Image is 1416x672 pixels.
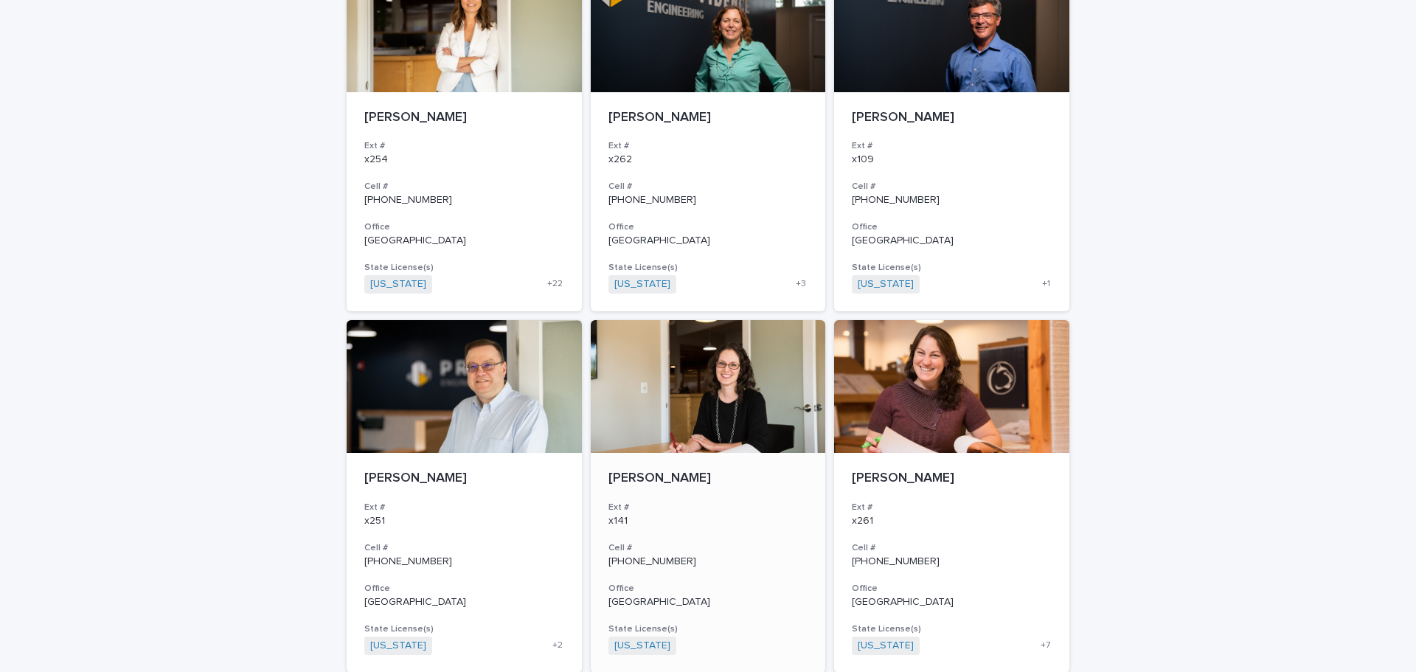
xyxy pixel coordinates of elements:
h3: Cell # [364,181,564,193]
h3: Ext # [852,140,1052,152]
a: [US_STATE] [858,640,914,652]
a: [US_STATE] [614,278,670,291]
h3: Ext # [364,140,564,152]
p: [GEOGRAPHIC_DATA] [364,596,564,609]
h3: Cell # [852,542,1052,554]
a: x254 [364,154,388,164]
a: x109 [852,154,874,164]
p: [PERSON_NAME] [608,471,808,487]
h3: Ext # [608,502,808,513]
p: [PERSON_NAME] [608,110,808,126]
span: + 22 [547,280,563,288]
a: [PHONE_NUMBER] [608,195,696,205]
a: x141 [608,516,628,526]
h3: Office [364,221,564,233]
a: [PHONE_NUMBER] [364,195,452,205]
a: x261 [852,516,873,526]
h3: Ext # [608,140,808,152]
p: [PERSON_NAME] [852,471,1052,487]
h3: Cell # [852,181,1052,193]
h3: Cell # [608,181,808,193]
a: [US_STATE] [858,278,914,291]
p: [GEOGRAPHIC_DATA] [852,596,1052,609]
p: [GEOGRAPHIC_DATA] [608,596,808,609]
h3: State License(s) [608,623,808,635]
p: [PERSON_NAME] [364,110,564,126]
h3: Ext # [852,502,1052,513]
a: [US_STATE] [370,640,426,652]
h3: State License(s) [364,623,564,635]
p: [PERSON_NAME] [364,471,564,487]
a: [PHONE_NUMBER] [608,556,696,567]
span: + 1 [1042,280,1050,288]
h3: Office [364,583,564,595]
span: + 2 [552,641,563,650]
a: [PHONE_NUMBER] [852,556,940,567]
h3: State License(s) [608,262,808,274]
a: [PHONE_NUMBER] [364,556,452,567]
h3: State License(s) [852,262,1052,274]
p: [GEOGRAPHIC_DATA] [608,235,808,247]
h3: Office [852,583,1052,595]
p: [GEOGRAPHIC_DATA] [852,235,1052,247]
a: [US_STATE] [370,278,426,291]
span: + 3 [796,280,806,288]
h3: Cell # [364,542,564,554]
a: [US_STATE] [614,640,670,652]
h3: State License(s) [364,262,564,274]
a: x262 [608,154,632,164]
p: [GEOGRAPHIC_DATA] [364,235,564,247]
a: x251 [364,516,385,526]
h3: Ext # [364,502,564,513]
h3: State License(s) [852,623,1052,635]
h3: Office [608,583,808,595]
a: [PHONE_NUMBER] [852,195,940,205]
span: + 7 [1041,641,1050,650]
h3: Cell # [608,542,808,554]
h3: Office [608,221,808,233]
p: [PERSON_NAME] [852,110,1052,126]
h3: Office [852,221,1052,233]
